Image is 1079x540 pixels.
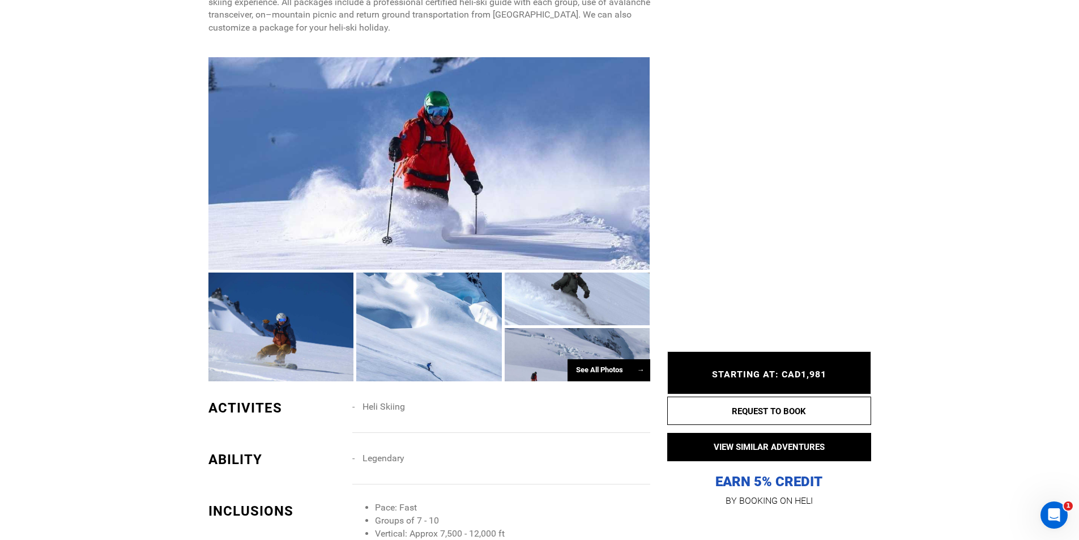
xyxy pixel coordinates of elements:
span: STARTING AT: CAD1,981 [712,369,826,380]
div: See All Photos [568,359,650,381]
div: INCLUSIONS [208,501,344,521]
p: EARN 5% CREDIT [667,360,871,491]
div: ABILITY [208,450,344,469]
iframe: Intercom live chat [1040,501,1068,529]
button: REQUEST TO BOOK [667,397,871,425]
li: Pace: Fast [375,501,650,515]
span: → [637,365,645,374]
span: Legendary [362,453,404,464]
p: BY BOOKING ON HELI [667,493,871,509]
span: 1 [1064,501,1073,511]
li: Groups of 7 - 10 [375,515,650,528]
span: Heli Skiing [362,401,405,412]
div: ACTIVITES [208,398,344,418]
button: VIEW SIMILAR ADVENTURES [667,433,871,461]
